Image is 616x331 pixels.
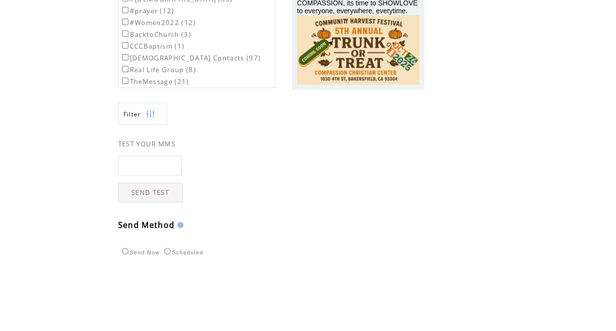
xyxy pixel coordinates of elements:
input: Scheduled [164,248,171,254]
input: [DEMOGRAPHIC_DATA] Contacts (97) [122,54,128,60]
label: TheMessage (21) [120,77,189,86]
span: Send Method [118,220,175,230]
span: Show filters [123,110,141,118]
input: TheMessage (21) [122,78,128,84]
label: Scheduled [162,249,203,255]
img: filters.png [146,103,155,125]
a: Filter [118,103,167,125]
label: #Women2022 (12) [120,18,196,27]
input: Send Now [122,248,128,254]
label: Send Now [120,249,160,255]
input: #Women2022 (12) [122,19,128,25]
label: BacktoChurch (3) [120,30,191,39]
label: Real Life Group (8) [120,65,196,74]
input: #prayer (12) [122,7,128,13]
input: CCCBaptism (1) [122,42,128,49]
a: SEND TEST [118,183,183,202]
img: help.gif [174,222,183,228]
label: [DEMOGRAPHIC_DATA] Contacts (97) [120,54,261,62]
input: Real Life Group (8) [122,66,128,72]
label: #prayer (12) [120,6,174,15]
input: BacktoChurch (3) [122,30,128,37]
label: CCCBaptism (1) [120,42,185,51]
span: TEST YOUR MMS [118,139,175,148]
